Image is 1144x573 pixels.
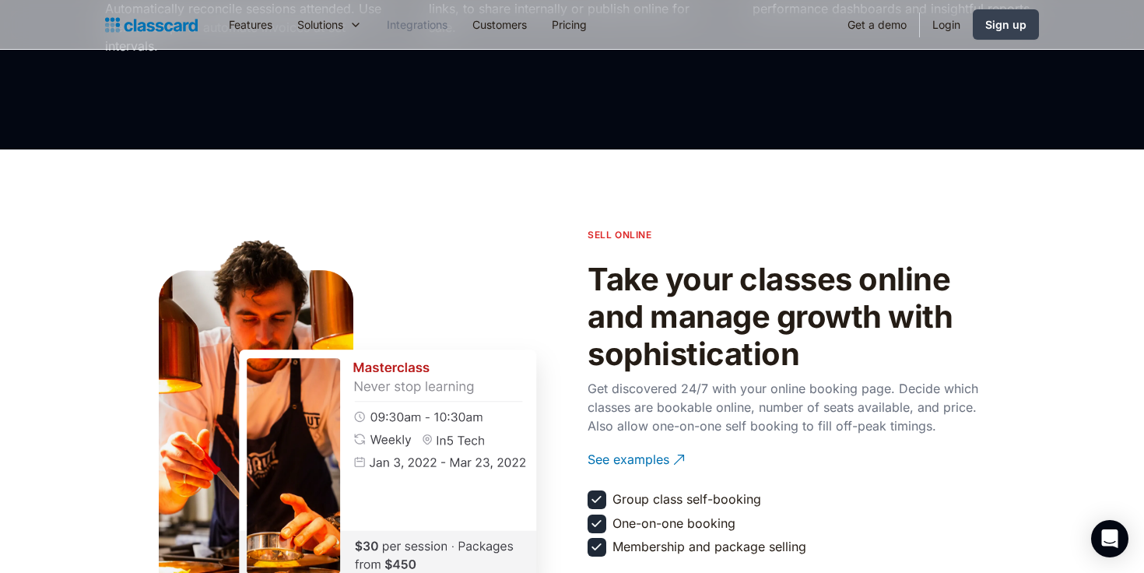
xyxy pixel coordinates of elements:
[539,7,599,42] a: Pricing
[588,261,992,373] h2: Take your classes online and manage growth with sophistication
[973,9,1039,40] a: Sign up
[297,16,343,33] div: Solutions
[588,438,669,469] div: See examples
[612,515,735,532] div: One-on-one booking
[612,490,761,508] div: Group class self-booking
[588,379,992,435] p: Get discovered 24/7 with your online booking page. Decide which classes are bookable online, numb...
[920,7,973,42] a: Login
[216,7,285,42] a: Features
[835,7,919,42] a: Get a demo
[460,7,539,42] a: Customers
[612,538,806,555] div: Membership and package selling
[985,16,1026,33] div: Sign up
[105,14,198,36] a: Logo
[1091,520,1128,557] div: Open Intercom Messenger
[374,7,460,42] a: Integrations
[588,438,992,481] a: See examples
[588,227,652,242] p: sell online
[285,7,374,42] div: Solutions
